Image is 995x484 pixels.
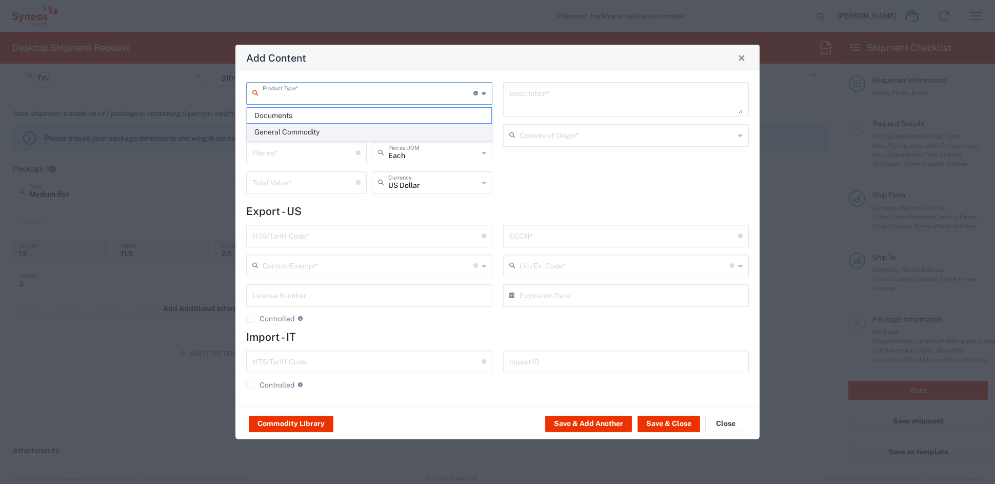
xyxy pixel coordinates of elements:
[249,416,333,432] button: Commodity Library
[545,416,632,432] button: Save & Add Another
[246,315,294,323] label: Controlled
[734,51,749,65] button: Close
[246,50,306,65] h4: Add Content
[246,205,749,218] h4: Export - US
[705,416,746,432] button: Close
[246,381,294,389] label: Controlled
[247,124,491,140] span: General Commodity
[638,416,700,432] button: Save & Close
[246,331,749,343] h4: Import - IT
[247,108,491,124] span: Documents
